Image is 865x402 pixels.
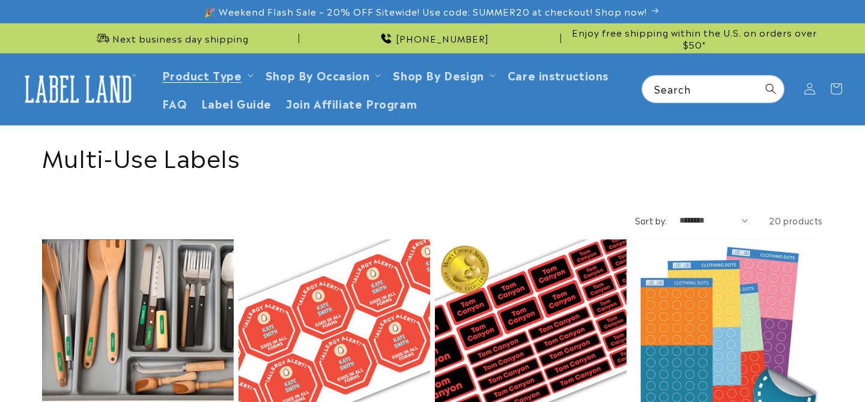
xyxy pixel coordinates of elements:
summary: Product Type [155,61,258,89]
a: Care instructions [500,61,616,89]
span: 20 products [769,214,823,226]
a: Label Land [14,66,143,112]
span: FAQ [162,96,187,110]
label: Sort by: [635,214,667,226]
summary: Shop By Design [386,61,500,89]
div: Announcement [304,23,561,53]
a: Shop By Design [393,67,484,83]
span: Label Guide [201,96,272,110]
h1: Multi-Use Labels [42,140,823,172]
span: Care instructions [508,68,609,82]
span: Join Affiliate Program [286,96,417,110]
span: Next business day shipping [112,32,249,44]
div: Announcement [42,23,299,53]
span: Enjoy free shipping within the U.S. on orders over $50* [566,26,823,50]
button: Search [757,76,784,102]
img: Label Land [18,70,138,107]
summary: Shop By Occasion [258,61,386,89]
span: Shop By Occasion [266,68,370,82]
span: 🎉 Weekend Flash Sale – 20% OFF Sitewide! Use code: SUMMER20 at checkout! Shop now! [204,5,647,17]
div: Announcement [566,23,823,53]
a: Join Affiliate Program [279,89,424,117]
a: Label Guide [194,89,279,117]
a: Product Type [162,67,242,83]
a: FAQ [155,89,195,117]
span: [PHONE_NUMBER] [396,32,489,44]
